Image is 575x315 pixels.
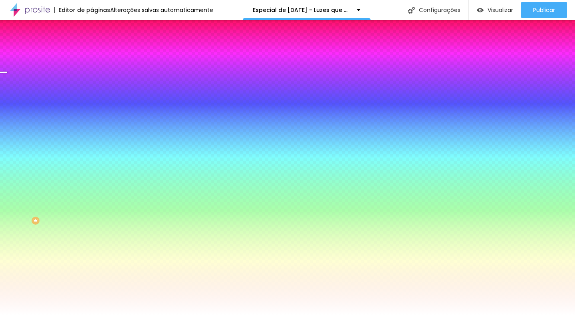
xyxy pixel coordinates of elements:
[253,7,351,13] p: Especial de [DATE] - Luzes que nos Unem 2025
[408,7,415,14] img: Icone
[488,7,513,13] span: Visualizar
[54,7,110,13] div: Editor de páginas
[469,2,521,18] button: Visualizar
[521,2,567,18] button: Publicar
[110,7,213,13] div: Alterações salvas automaticamente
[533,7,555,13] span: Publicar
[477,7,484,14] img: view-1.svg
